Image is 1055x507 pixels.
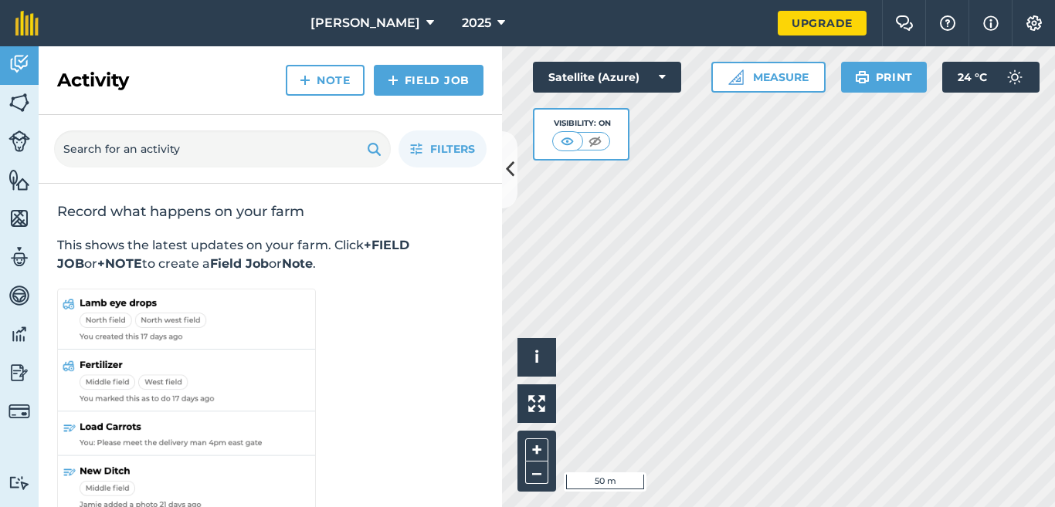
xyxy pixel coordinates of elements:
[942,62,1040,93] button: 24 °C
[282,256,313,271] strong: Note
[558,134,577,149] img: svg+xml;base64,PHN2ZyB4bWxucz0iaHR0cDovL3d3dy53My5vcmcvMjAwMC9zdmciIHdpZHRoPSI1MCIgaGVpZ2h0PSI0MC...
[8,168,30,191] img: svg+xml;base64,PHN2ZyB4bWxucz0iaHR0cDovL3d3dy53My5vcmcvMjAwMC9zdmciIHdpZHRoPSI1NiIgaGVpZ2h0PSI2MC...
[57,202,483,221] h2: Record what happens on your farm
[778,11,867,35] a: Upgrade
[525,461,548,484] button: –
[938,15,957,31] img: A question mark icon
[97,256,142,271] strong: +NOTE
[8,401,30,422] img: svg+xml;base64,PD94bWwgdmVyc2lvbj0iMS4wIiBlbmNvZGluZz0idXRmLTgiPz4KPCEtLSBHZW5lcmF0b3I6IEFkb2JlIE...
[958,62,987,93] span: 24 ° C
[999,62,1030,93] img: svg+xml;base64,PD94bWwgdmVyc2lvbj0iMS4wIiBlbmNvZGluZz0idXRmLTgiPz4KPCEtLSBHZW5lcmF0b3I6IEFkb2JlIE...
[8,284,30,307] img: svg+xml;base64,PD94bWwgdmVyc2lvbj0iMS4wIiBlbmNvZGluZz0idXRmLTgiPz4KPCEtLSBHZW5lcmF0b3I6IEFkb2JlIE...
[57,236,483,273] p: This shows the latest updates on your farm. Click or to create a or .
[430,140,475,157] span: Filters
[210,256,269,271] strong: Field Job
[8,207,30,230] img: svg+xml;base64,PHN2ZyB4bWxucz0iaHR0cDovL3d3dy53My5vcmcvMjAwMC9zdmciIHdpZHRoPSI1NiIgaGVpZ2h0PSI2MC...
[8,361,30,384] img: svg+xml;base64,PD94bWwgdmVyc2lvbj0iMS4wIiBlbmNvZGluZz0idXRmLTgiPz4KPCEtLSBHZW5lcmF0b3I6IEFkb2JlIE...
[534,347,539,367] span: i
[517,338,556,377] button: i
[15,11,39,35] img: fieldmargin Logo
[8,52,30,76] img: svg+xml;base64,PD94bWwgdmVyc2lvbj0iMS4wIiBlbmNvZGluZz0idXRmLTgiPz4KPCEtLSBHZW5lcmF0b3I6IEFkb2JlIE...
[711,62,826,93] button: Measure
[399,130,487,167] button: Filters
[855,68,870,86] img: svg+xml;base64,PHN2ZyB4bWxucz0iaHR0cDovL3d3dy53My5vcmcvMjAwMC9zdmciIHdpZHRoPSIxOSIgaGVpZ2h0PSIyNC...
[374,65,483,96] a: Field Job
[533,62,681,93] button: Satellite (Azure)
[8,245,30,269] img: svg+xml;base64,PD94bWwgdmVyc2lvbj0iMS4wIiBlbmNvZGluZz0idXRmLTgiPz4KPCEtLSBHZW5lcmF0b3I6IEFkb2JlIE...
[57,68,129,93] h2: Activity
[525,438,548,461] button: +
[388,71,399,90] img: svg+xml;base64,PHN2ZyB4bWxucz0iaHR0cDovL3d3dy53My5vcmcvMjAwMC9zdmciIHdpZHRoPSIxNCIgaGVpZ2h0PSIyNC...
[462,14,491,32] span: 2025
[310,14,420,32] span: [PERSON_NAME]
[983,14,999,32] img: svg+xml;base64,PHN2ZyB4bWxucz0iaHR0cDovL3d3dy53My5vcmcvMjAwMC9zdmciIHdpZHRoPSIxNyIgaGVpZ2h0PSIxNy...
[367,140,382,158] img: svg+xml;base64,PHN2ZyB4bWxucz0iaHR0cDovL3d3dy53My5vcmcvMjAwMC9zdmciIHdpZHRoPSIxOSIgaGVpZ2h0PSIyNC...
[8,475,30,490] img: svg+xml;base64,PD94bWwgdmVyc2lvbj0iMS4wIiBlbmNvZGluZz0idXRmLTgiPz4KPCEtLSBHZW5lcmF0b3I6IEFkb2JlIE...
[8,91,30,114] img: svg+xml;base64,PHN2ZyB4bWxucz0iaHR0cDovL3d3dy53My5vcmcvMjAwMC9zdmciIHdpZHRoPSI1NiIgaGVpZ2h0PSI2MC...
[300,71,310,90] img: svg+xml;base64,PHN2ZyB4bWxucz0iaHR0cDovL3d3dy53My5vcmcvMjAwMC9zdmciIHdpZHRoPSIxNCIgaGVpZ2h0PSIyNC...
[728,69,744,85] img: Ruler icon
[54,130,391,167] input: Search for an activity
[8,130,30,152] img: svg+xml;base64,PD94bWwgdmVyc2lvbj0iMS4wIiBlbmNvZGluZz0idXRmLTgiPz4KPCEtLSBHZW5lcmF0b3I6IEFkb2JlIE...
[585,134,605,149] img: svg+xml;base64,PHN2ZyB4bWxucz0iaHR0cDovL3d3dy53My5vcmcvMjAwMC9zdmciIHdpZHRoPSI1MCIgaGVpZ2h0PSI0MC...
[552,117,611,130] div: Visibility: On
[8,323,30,346] img: svg+xml;base64,PD94bWwgdmVyc2lvbj0iMS4wIiBlbmNvZGluZz0idXRmLTgiPz4KPCEtLSBHZW5lcmF0b3I6IEFkb2JlIE...
[841,62,928,93] button: Print
[895,15,914,31] img: Two speech bubbles overlapping with the left bubble in the forefront
[528,395,545,412] img: Four arrows, one pointing top left, one top right, one bottom right and the last bottom left
[286,65,365,96] a: Note
[1025,15,1043,31] img: A cog icon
